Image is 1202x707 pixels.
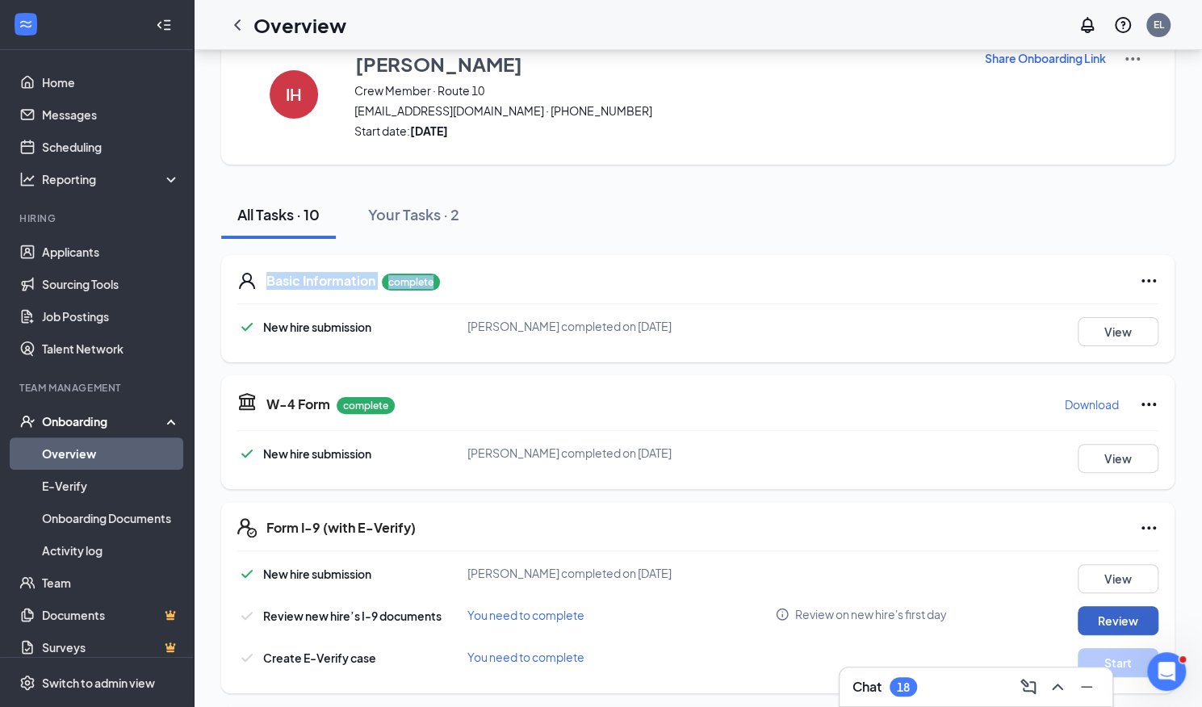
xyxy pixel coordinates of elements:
a: DocumentsCrown [42,599,180,631]
svg: User [237,271,257,291]
a: Onboarding Documents [42,502,180,534]
svg: Checkmark [237,606,257,625]
span: [PERSON_NAME] completed on [DATE] [467,566,672,580]
div: Reporting [42,171,181,187]
button: [PERSON_NAME] [354,49,964,78]
span: Crew Member · Route 10 [354,82,964,98]
svg: Info [775,607,789,621]
h3: [PERSON_NAME] [355,50,522,77]
span: Start date: [354,123,964,139]
span: You need to complete [467,608,584,622]
button: View [1078,444,1158,473]
svg: UserCheck [19,413,36,429]
button: View [1078,564,1158,593]
a: Messages [42,98,180,131]
div: Your Tasks · 2 [368,204,459,224]
p: Share Onboarding Link [985,50,1106,66]
button: Minimize [1074,674,1099,700]
button: Start [1078,648,1158,677]
strong: [DATE] [410,123,448,138]
div: Switch to admin view [42,675,155,691]
p: complete [382,274,440,291]
svg: Minimize [1077,677,1096,697]
svg: FormI9EVerifyIcon [237,518,257,538]
svg: Ellipses [1139,395,1158,414]
span: New hire submission [263,567,371,581]
a: Job Postings [42,300,180,333]
svg: Notifications [1078,15,1097,35]
svg: ChevronUp [1048,677,1067,697]
iframe: Intercom live chat [1147,652,1186,691]
a: SurveysCrown [42,631,180,663]
svg: Collapse [156,17,172,33]
div: Onboarding [42,413,166,429]
svg: ComposeMessage [1019,677,1038,697]
span: New hire submission [263,320,371,334]
h3: Chat [852,678,882,696]
button: IH [253,49,334,139]
a: Team [42,567,180,599]
svg: WorkstreamLogo [18,16,34,32]
svg: TaxGovernmentIcon [237,391,257,411]
h5: W-4 Form [266,395,330,413]
span: Review new hire’s I-9 documents [263,609,442,623]
h5: Form I-9 (with E-Verify) [266,519,416,537]
a: Scheduling [42,131,180,163]
div: EL [1154,18,1164,31]
a: Applicants [42,236,180,268]
img: More Actions [1123,49,1142,69]
svg: QuestionInfo [1113,15,1133,35]
svg: Settings [19,675,36,691]
svg: Checkmark [237,444,257,463]
span: New hire submission [263,446,371,461]
a: Activity log [42,534,180,567]
div: 18 [897,680,910,694]
a: Sourcing Tools [42,268,180,300]
h1: Overview [253,11,346,39]
button: View [1078,317,1158,346]
a: Home [42,66,180,98]
svg: Ellipses [1139,271,1158,291]
div: Hiring [19,211,177,225]
svg: Analysis [19,171,36,187]
h4: IH [286,89,302,100]
button: Download [1064,391,1120,417]
span: Create E-Verify case [263,651,376,665]
svg: Checkmark [237,564,257,584]
svg: Checkmark [237,317,257,337]
a: E-Verify [42,470,180,502]
svg: ChevronLeft [228,15,247,35]
div: All Tasks · 10 [237,204,320,224]
a: Overview [42,437,180,470]
span: [EMAIL_ADDRESS][DOMAIN_NAME] · [PHONE_NUMBER] [354,102,964,119]
p: Download [1065,396,1119,412]
button: ChevronUp [1045,674,1070,700]
span: [PERSON_NAME] completed on [DATE] [467,319,672,333]
svg: Checkmark [237,648,257,667]
a: Talent Network [42,333,180,365]
span: You need to complete [467,650,584,664]
svg: Ellipses [1139,518,1158,538]
button: Review [1078,606,1158,635]
span: Review on new hire's first day [795,606,947,622]
span: [PERSON_NAME] completed on [DATE] [467,446,672,460]
button: ComposeMessage [1016,674,1041,700]
h5: Basic Information [266,272,375,290]
button: Share Onboarding Link [984,49,1107,67]
p: complete [337,397,395,414]
div: Team Management [19,381,177,395]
